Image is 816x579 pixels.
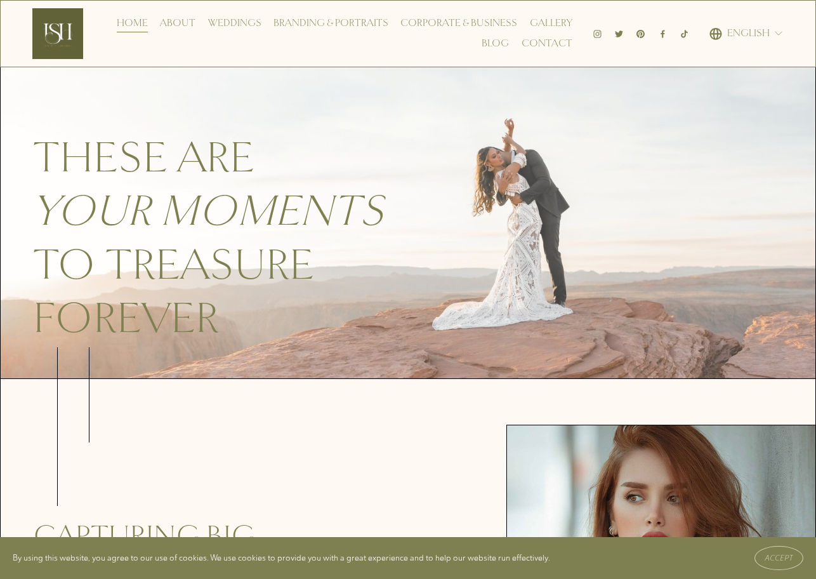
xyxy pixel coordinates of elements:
[530,13,572,34] a: Gallery
[522,34,572,54] a: Contact
[709,23,784,44] div: language picker
[160,13,195,34] a: About
[614,29,624,38] a: Twitter
[33,131,384,345] span: These are to treasure forever
[400,13,517,34] a: Corporate & Business
[482,34,509,54] a: Blog
[208,13,261,34] a: Weddings
[680,29,689,38] a: TikTok
[117,13,148,34] a: Home
[754,546,803,570] button: Accept
[33,185,384,237] em: your moments
[658,29,668,38] a: Facebook
[13,550,550,565] p: By using this website, you agree to our use of cookies. We use cookies to provide you with a grea...
[593,29,602,38] a: Instagram
[32,8,83,59] img: Ish Picturesque
[727,24,770,43] span: English
[765,554,793,562] span: Accept
[273,13,388,34] a: Branding & Portraits
[636,29,645,38] a: Pinterest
